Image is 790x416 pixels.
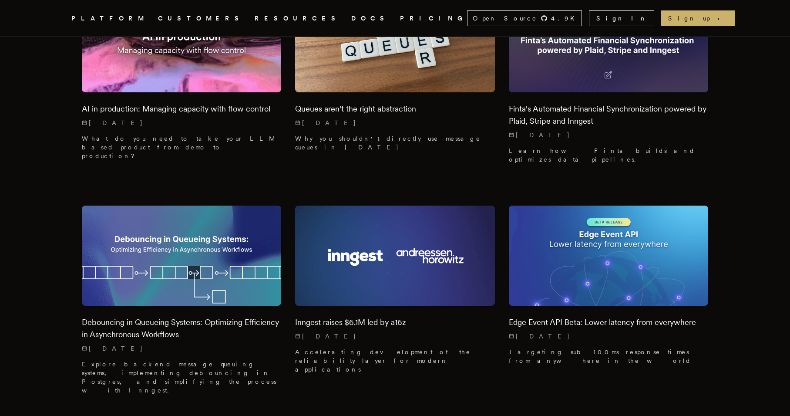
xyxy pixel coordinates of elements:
a: Featured image for Debouncing in Queueing Systems: Optimizing Efficiency in Asynchronous Workflow... [82,206,282,401]
p: Targeting sub 100ms response times from anywhere in the world [509,348,709,365]
p: Learn how Finta builds and optimizes data pipelines. [509,146,709,164]
p: Accelerating development of the reliability layer for modern applications [295,348,495,374]
button: RESOURCES [255,13,341,24]
h2: Queues aren't the right abstraction [295,103,495,115]
p: [DATE] [82,118,282,127]
button: PLATFORM [71,13,148,24]
a: Featured image for Edge Event API Beta: Lower latency from everywhere blog postEdge Event API Bet... [509,206,709,372]
p: [DATE] [509,131,709,139]
p: Explore backend message queuing systems, implementing debouncing in Postgres, and simplifying the... [82,360,282,395]
p: Why you shouldn't directly use message queues in [DATE] [295,134,495,152]
a: DOCS [351,13,390,24]
p: What do you need to take your LLM based product from demo to production? [82,134,282,160]
p: [DATE] [295,332,495,341]
h2: Debouncing in Queueing Systems: Optimizing Efficiency in Asynchronous Workflows [82,316,282,341]
a: Sign up [661,10,735,26]
a: Featured image for Inngest raises $6.1M led by a16z blog postInngest raises $6.1M led by a16z[DAT... [295,206,495,380]
a: CUSTOMERS [158,13,244,24]
span: 4.9 K [551,14,580,23]
span: Open Source [473,14,537,23]
p: [DATE] [295,118,495,127]
h2: Inngest raises $6.1M led by a16z [295,316,495,328]
img: Featured image for Edge Event API Beta: Lower latency from everywhere blog post [509,206,709,305]
h2: Edge Event API Beta: Lower latency from everywhere [509,316,709,328]
h2: Finta's Automated Financial Synchronization powered by Plaid, Stripe and Inngest [509,103,709,127]
a: PRICING [400,13,467,24]
a: Sign In [589,10,654,26]
img: Featured image for Debouncing in Queueing Systems: Optimizing Efficiency in Asynchronous Workflow... [82,206,282,305]
p: [DATE] [82,344,282,353]
span: → [713,14,728,23]
img: Featured image for Inngest raises $6.1M led by a16z blog post [295,206,495,305]
p: [DATE] [509,332,709,341]
h2: AI in production: Managing capacity with flow control [82,103,282,115]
